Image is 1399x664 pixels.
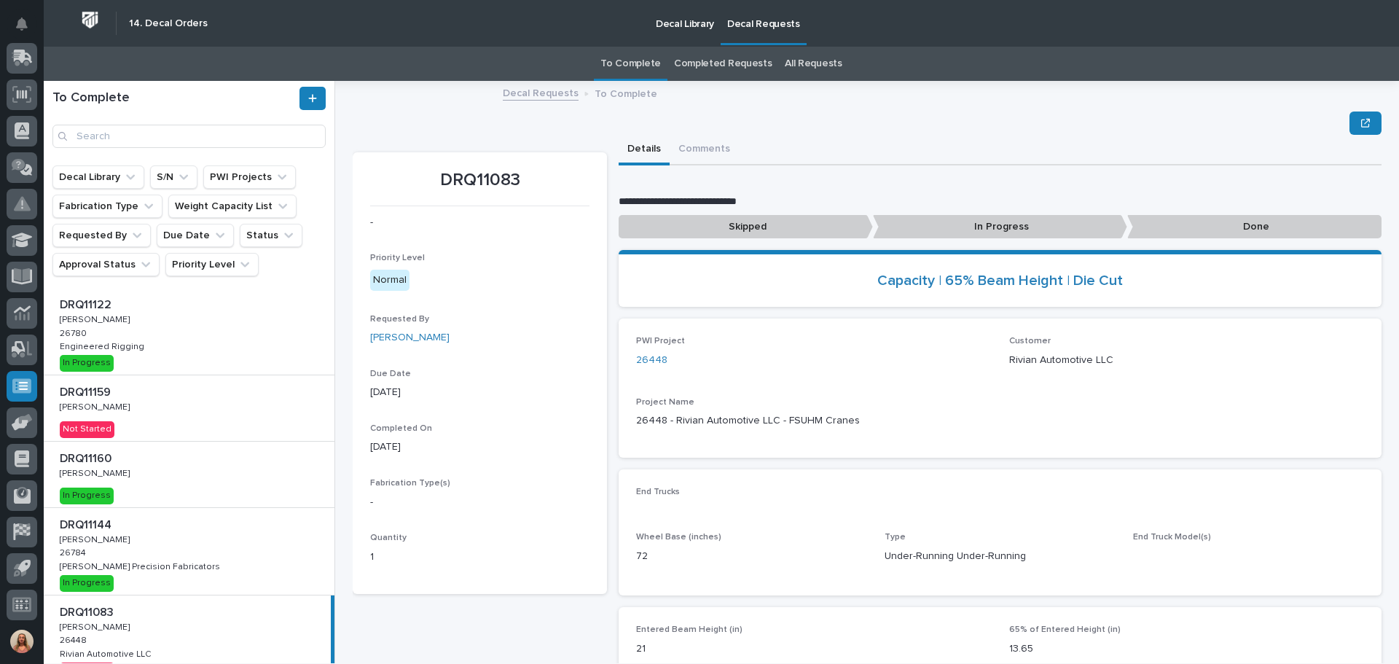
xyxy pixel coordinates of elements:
span: Project Name [636,398,694,407]
span: Customer [1009,337,1051,345]
img: Workspace Logo [77,7,103,34]
p: 26784 [60,545,89,558]
h2: 14. Decal Orders [129,17,208,30]
div: In Progress [60,575,114,591]
p: Rivian Automotive LLC [60,647,154,660]
span: Entered Beam Height (in) [636,625,742,634]
button: Requested By [52,224,151,247]
p: [PERSON_NAME] [60,532,133,545]
span: 65% of Entered Height (in) [1009,625,1121,634]
p: Rivian Automotive LLC [1009,353,1365,368]
p: 1 [370,550,589,565]
p: Skipped [619,215,873,239]
p: [DATE] [370,385,589,400]
p: [PERSON_NAME] [60,399,133,413]
a: To Complete [600,47,661,81]
p: [PERSON_NAME] [60,466,133,479]
p: 26780 [60,326,90,339]
p: 26448 - Rivian Automotive LLC - FSUHM Cranes [636,413,1364,429]
p: 26448 [60,633,90,646]
div: Notifications [18,17,37,41]
p: Engineered Rigging [60,339,147,352]
span: End Truck Model(s) [1133,533,1211,542]
p: DRQ11144 [60,515,114,532]
p: [PERSON_NAME] [60,312,133,325]
a: 26448 [636,353,667,368]
span: Quantity [370,534,407,542]
p: DRQ11159 [60,383,114,399]
span: Under-Running [885,549,954,564]
button: Decal Library [52,165,144,189]
span: Requested By [370,315,429,324]
p: - [370,215,589,230]
span: End Trucks [636,488,680,496]
a: DRQ11160DRQ11160 [PERSON_NAME][PERSON_NAME] In Progress [44,442,334,508]
button: Fabrication Type [52,195,162,218]
button: Weight Capacity List [168,195,297,218]
p: DRQ11122 [60,295,114,312]
span: Due Date [370,370,411,378]
p: To Complete [595,85,657,101]
button: Priority Level [165,253,259,276]
button: Status [240,224,302,247]
button: Details [619,135,670,165]
div: Normal [370,270,409,291]
a: Capacity | 65% Beam Height | Die Cut [877,272,1123,289]
p: DRQ11160 [60,449,114,466]
p: 13.65 [1009,641,1365,657]
p: [DATE] [370,440,589,455]
span: Wheel Base (inches) [636,533,721,542]
p: In Progress [873,215,1127,239]
button: PWI Projects [203,165,296,189]
span: PWI Project [636,337,685,345]
p: - [370,495,589,510]
span: Under-Running [957,549,1026,564]
div: In Progress [60,355,114,371]
p: DRQ11083 [370,170,589,191]
button: Due Date [157,224,234,247]
a: DRQ11159DRQ11159 [PERSON_NAME][PERSON_NAME] Not Started [44,375,334,442]
p: 72 [636,549,867,564]
a: Decal Requests [503,84,579,101]
a: [PERSON_NAME] [370,330,450,345]
span: Fabrication Type(s) [370,479,450,488]
p: [PERSON_NAME] [60,620,133,633]
a: DRQ11144DRQ11144 [PERSON_NAME][PERSON_NAME] 2678426784 [PERSON_NAME] Precision Fabricators[PERSON... [44,508,334,595]
p: Done [1127,215,1382,239]
h1: To Complete [52,90,297,106]
div: Not Started [60,421,114,437]
button: users-avatar [7,626,37,657]
button: S/N [150,165,197,189]
button: Notifications [7,9,37,39]
a: Completed Requests [674,47,772,81]
p: DRQ11083 [60,603,117,620]
button: Approval Status [52,253,160,276]
span: Type [885,533,906,542]
a: All Requests [785,47,842,81]
span: Completed On [370,424,432,433]
span: Priority Level [370,254,425,262]
input: Search [52,125,326,148]
p: [PERSON_NAME] Precision Fabricators [60,559,223,572]
p: 21 [636,641,992,657]
a: DRQ11122DRQ11122 [PERSON_NAME][PERSON_NAME] 2678026780 Engineered RiggingEngineered Rigging In Pr... [44,288,334,375]
button: Comments [670,135,739,165]
div: In Progress [60,488,114,504]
